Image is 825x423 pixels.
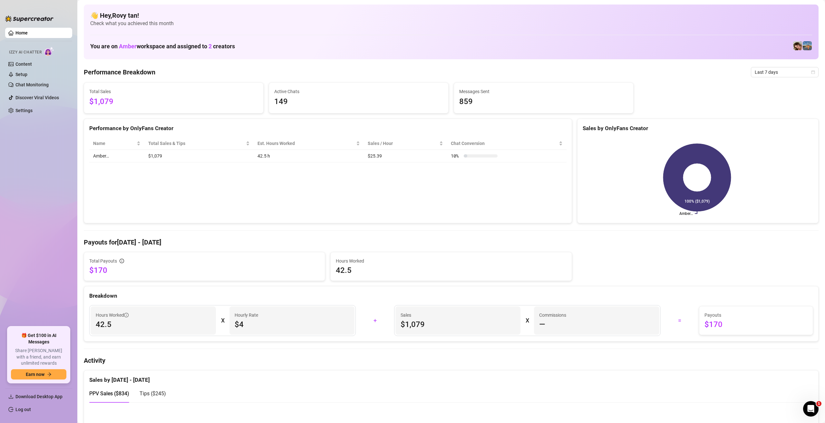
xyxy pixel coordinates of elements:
h1: You are on workspace and assigned to creators [90,43,235,50]
span: 859 [459,96,628,108]
button: Earn nowarrow-right [11,369,66,380]
a: Chat Monitoring [15,82,49,87]
span: Total Payouts [89,257,117,264]
span: info-circle [124,313,129,317]
article: Hourly Rate [235,312,258,319]
td: 42.5 h [254,150,364,162]
span: download [8,394,14,399]
span: Active Chats [274,88,443,95]
a: Content [15,62,32,67]
span: Last 7 days [755,67,815,77]
div: Est. Hours Worked [257,140,355,147]
div: X [526,315,529,326]
div: Performance by OnlyFans Creator [89,124,567,133]
span: $170 [704,319,808,330]
a: Discover Viral Videos [15,95,59,100]
span: Hours Worked [96,312,129,319]
span: Total Sales & Tips [148,140,245,147]
span: 1 [816,401,821,406]
span: Payouts [704,312,808,319]
span: Download Desktop App [15,394,63,399]
span: Share [PERSON_NAME] with a friend, and earn unlimited rewards [11,348,66,367]
img: Amber [803,41,812,50]
span: calendar [811,70,815,74]
h4: Payouts for [DATE] - [DATE] [84,238,819,247]
th: Sales / Hour [364,137,447,150]
iframe: Intercom live chat [803,401,819,417]
a: Log out [15,407,31,412]
span: — [539,319,545,330]
span: 2 [209,43,212,50]
div: Breakdown [89,292,813,300]
span: $4 [235,319,350,330]
div: = [665,315,695,326]
img: AI Chatter [44,47,54,56]
a: Settings [15,108,33,113]
span: PPV Sales ( $834 ) [89,390,129,397]
img: logo-BBDzfeDw.svg [5,15,53,22]
h4: Activity [84,356,819,365]
span: Izzy AI Chatter [9,49,42,55]
span: 42.5 [96,319,211,330]
article: Commissions [539,312,566,319]
span: Tips ( $245 ) [140,390,166,397]
span: info-circle [120,259,124,263]
span: Chat Conversion [451,140,557,147]
h4: 👋 Hey, Rovy tan ! [90,11,812,20]
span: Sales [401,312,516,319]
span: Total Sales [89,88,258,95]
span: Messages Sent [459,88,628,95]
a: Setup [15,72,27,77]
span: 42.5 [336,265,566,275]
span: $1,079 [89,96,258,108]
span: $170 [89,265,320,275]
span: Earn now [26,372,44,377]
h4: Performance Breakdown [84,68,155,77]
th: Total Sales & Tips [144,137,254,150]
span: 10 % [451,152,461,159]
span: 149 [274,96,443,108]
th: Name [89,137,144,150]
span: arrow-right [47,372,52,377]
div: X [221,315,224,326]
div: Sales by [DATE] - [DATE] [89,370,813,384]
span: $1,079 [401,319,516,330]
span: Check what you achieved this month [90,20,812,27]
span: 🎁 Get $100 in AI Messages [11,332,66,345]
th: Chat Conversion [447,137,566,150]
td: $25.39 [364,150,447,162]
div: Sales by OnlyFans Creator [583,124,813,133]
span: Hours Worked [336,257,566,264]
td: $1,079 [144,150,254,162]
td: Amber… [89,150,144,162]
a: Home [15,30,28,35]
text: Amber… [679,211,693,216]
span: Amber [119,43,137,50]
img: Amber [793,41,802,50]
span: Sales / Hour [368,140,438,147]
div: + [360,315,390,326]
span: Name [93,140,135,147]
